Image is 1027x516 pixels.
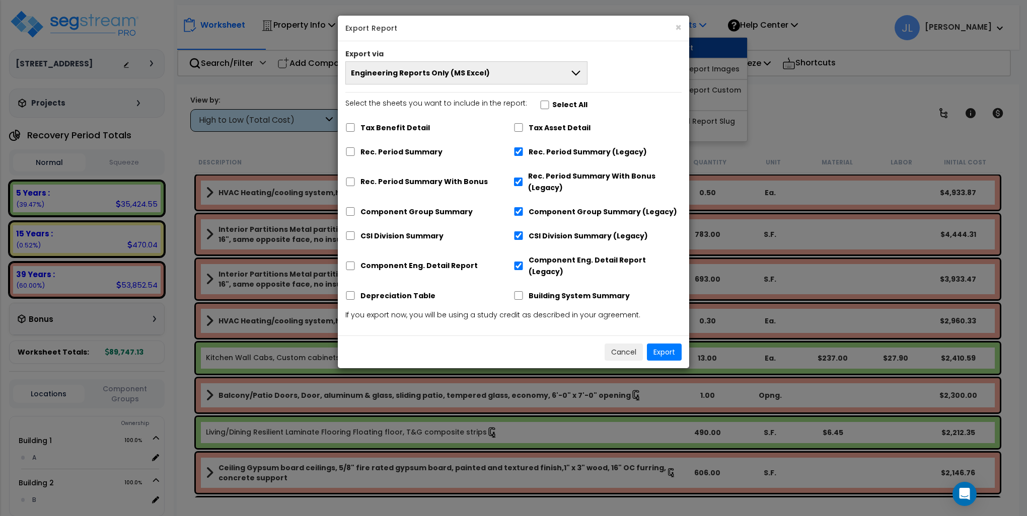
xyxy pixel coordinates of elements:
[360,206,473,218] label: Component Group Summary
[360,176,488,188] label: Rec. Period Summary With Bonus
[605,343,643,361] button: Cancel
[345,61,588,84] button: Engineering Reports Only (MS Excel)
[529,290,630,302] label: Building System Summary
[529,206,677,218] label: Component Group Summary (Legacy)
[345,23,682,33] h5: Export Report
[529,254,682,278] label: Component Eng. Detail Report (Legacy)
[360,260,478,272] label: Component Eng. Detail Report
[345,98,527,110] p: Select the sheets you want to include in the report:
[351,68,490,78] span: Engineering Reports Only (MS Excel)
[529,230,648,242] label: CSI Division Summary (Legacy)
[552,99,588,111] label: Select All
[360,146,443,158] label: Rec. Period Summary
[360,122,430,134] label: Tax Benefit Detail
[675,22,682,33] button: ×
[540,101,550,109] input: Select the sheets you want to include in the report:Select All
[952,482,977,506] div: Open Intercom Messenger
[529,146,647,158] label: Rec. Period Summary (Legacy)
[647,343,682,361] button: Export
[345,309,682,321] p: If you export now, you will be using a study credit as described in your agreement.
[528,170,682,194] label: Rec. Period Summary With Bonus (Legacy)
[360,230,444,242] label: CSI Division Summary
[360,290,435,302] label: Depreciation Table
[529,122,591,134] label: Tax Asset Detail
[345,49,384,59] label: Export via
